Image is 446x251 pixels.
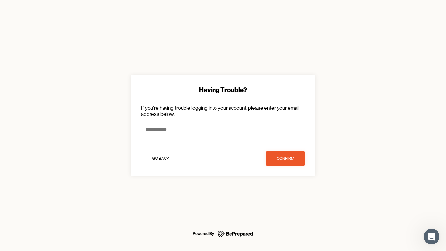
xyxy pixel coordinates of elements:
p: If you're having trouble logging into your account, please enter your email address below. [141,105,305,117]
div: Powered By [193,230,214,238]
iframe: Intercom live chat [424,229,439,244]
button: Go Back [141,151,180,166]
div: confirm [277,155,294,162]
div: Go Back [152,155,169,162]
button: confirm [266,151,305,166]
div: Having Trouble? [141,85,305,94]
